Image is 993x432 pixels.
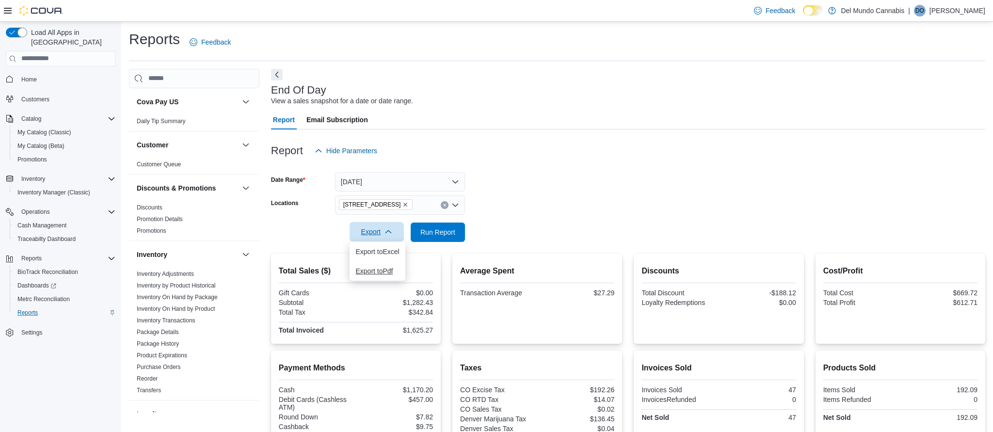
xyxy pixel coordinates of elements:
div: Denver Marijuana Tax [460,415,535,423]
button: Run Report [411,223,465,242]
span: Hide Parameters [326,146,377,156]
div: 0 [902,396,977,403]
div: Invoices Sold [641,386,717,394]
div: CO RTD Tax [460,396,535,403]
button: Hide Parameters [311,141,381,160]
span: Report [273,110,295,129]
div: CO Sales Tax [460,405,535,413]
span: 6302 E Colfax Ave [339,199,413,210]
div: $27.29 [539,289,614,297]
span: [STREET_ADDRESS] [343,200,401,209]
span: Operations [21,208,50,216]
div: Debit Cards (Cashless ATM) [279,396,354,411]
a: Daily Tip Summary [137,118,186,125]
span: Dashboards [14,280,115,291]
span: Promotions [14,154,115,165]
strong: Total Invoiced [279,326,324,334]
button: Loyalty [137,409,238,419]
span: Export to Pdf [355,267,399,275]
button: Settings [2,325,119,339]
span: Customer Queue [137,160,181,168]
span: Traceabilty Dashboard [14,233,115,245]
div: Items Refunded [823,396,898,403]
span: Customers [21,96,49,103]
div: $0.00 [721,299,796,306]
div: David Olson [914,5,926,16]
div: $9.75 [358,423,433,431]
div: CO Excise Tax [460,386,535,394]
button: Reports [2,252,119,265]
a: BioTrack Reconciliation [14,266,82,278]
span: Transfers [137,386,161,394]
button: Cova Pay US [137,97,238,107]
h3: Discounts & Promotions [137,183,216,193]
button: Inventory [17,173,49,185]
div: Items Sold [823,386,898,394]
h3: Inventory [137,250,167,259]
a: Reorder [137,375,158,382]
span: Feedback [201,37,231,47]
span: Purchase Orders [137,363,181,371]
span: Run Report [420,227,455,237]
h2: Taxes [460,362,614,374]
a: Product Expirations [137,352,187,359]
a: Discounts [137,204,162,211]
span: Reports [21,255,42,262]
span: My Catalog (Beta) [17,142,64,150]
button: Reports [10,306,119,320]
span: Home [17,73,115,85]
span: DO [915,5,924,16]
button: Customers [2,92,119,106]
span: Catalog [21,115,41,123]
div: $136.45 [539,415,614,423]
span: Inventory Manager (Classic) [14,187,115,198]
span: Dashboards [17,282,56,289]
div: Discounts & Promotions [129,202,259,240]
button: Reports [17,253,46,264]
button: Discounts & Promotions [137,183,238,193]
div: $0.02 [539,405,614,413]
img: Cova [19,6,63,16]
h2: Payment Methods [279,362,433,374]
span: Export [355,222,398,241]
button: My Catalog (Beta) [10,139,119,153]
span: Email Subscription [306,110,368,129]
strong: Net Sold [641,414,669,421]
div: $1,170.20 [358,386,433,394]
a: Dashboards [14,280,60,291]
div: View a sales snapshot for a date or date range. [271,96,413,106]
div: 47 [721,414,796,421]
button: Operations [17,206,54,218]
span: Home [21,76,37,83]
button: Operations [2,205,119,219]
span: Operations [17,206,115,218]
div: Loyalty Redemptions [641,299,717,306]
span: Inventory [17,173,115,185]
button: Customer [137,140,238,150]
span: Metrc Reconciliation [14,293,115,305]
button: Open list of options [451,201,459,209]
span: My Catalog (Classic) [17,128,71,136]
span: Inventory On Hand by Package [137,293,218,301]
a: Metrc Reconciliation [14,293,74,305]
span: Inventory On Hand by Product [137,305,215,313]
span: Inventory [21,175,45,183]
h3: End Of Day [271,84,326,96]
h3: Loyalty [137,409,160,419]
span: Traceabilty Dashboard [17,235,76,243]
button: Promotions [10,153,119,166]
span: My Catalog (Beta) [14,140,115,152]
div: 192.09 [902,414,977,421]
a: Inventory Transactions [137,317,195,324]
a: Home [17,74,41,85]
div: Total Discount [641,289,717,297]
span: Reorder [137,375,158,383]
button: Inventory [137,250,238,259]
button: Catalog [17,113,45,125]
p: | [908,5,910,16]
a: Promotions [14,154,51,165]
button: Catalog [2,112,119,126]
button: Remove 6302 E Colfax Ave from selection in this group [402,202,408,208]
a: Feedback [750,1,799,20]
